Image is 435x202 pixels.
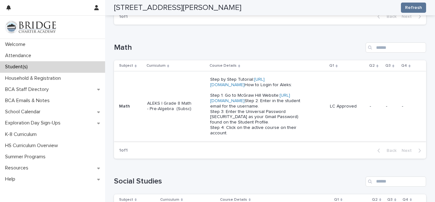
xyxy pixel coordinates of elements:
span: Next [402,148,416,153]
p: - [402,104,416,109]
p: Subject [119,62,133,69]
input: Search [366,42,426,53]
button: Next [399,14,426,19]
p: 1 of 1 [114,9,133,25]
p: Course Details [210,62,237,69]
img: V1C1m3IdTEidaUdm9Hs0 [5,21,56,34]
p: Student(s) [3,64,33,70]
span: Refresh [405,4,422,11]
p: HS Curriculum Overview [3,143,63,149]
p: Resources [3,165,33,171]
input: Search [366,176,426,187]
button: Refresh [401,3,426,13]
p: Help [3,176,20,182]
a: [URL][DOMAIN_NAME] [210,93,290,103]
a: [URL][DOMAIN_NAME] [210,77,265,87]
p: Household & Registration [3,75,66,81]
button: Back [372,14,399,19]
h2: [STREET_ADDRESS][PERSON_NAME] [114,3,241,12]
h1: Math [114,43,363,52]
p: BCA Staff Directory [3,86,54,93]
p: Q3 [385,62,391,69]
p: Summer Programs [3,154,51,160]
span: Back [383,14,396,19]
p: Exploration Day Sign-Ups [3,120,66,126]
p: Step by Step Tutorial: How to Login for Aleks: Step 1: Go to McGraw Hill Website: Step 2: Enter i... [210,77,301,136]
p: ALEKS | Grade 8 Math - Pre-Algebra (Subsc) [147,101,193,112]
p: LC Approved [330,104,365,109]
p: Q4 [401,62,407,69]
p: Math [119,104,142,109]
span: Next [402,14,416,19]
p: School Calendar [3,109,46,115]
button: Next [399,148,426,153]
p: Welcome [3,41,31,48]
tr: MathALEKS | Grade 8 Math - Pre-Algebra (Subsc)Step by Step Tutorial:[URL][DOMAIN_NAME]How to Logi... [114,71,426,141]
span: Back [383,148,396,153]
p: Q1 [329,62,334,69]
p: K-8 Curriculum [3,131,42,138]
p: Q2 [369,62,375,69]
p: Attendance [3,53,36,59]
p: - [386,104,397,109]
p: - [370,104,381,109]
p: Curriculum [146,62,166,69]
p: 1 of 1 [114,143,133,158]
h1: Social Studies [114,177,363,186]
p: BCA Emails & Notes [3,98,55,104]
button: Back [372,148,399,153]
